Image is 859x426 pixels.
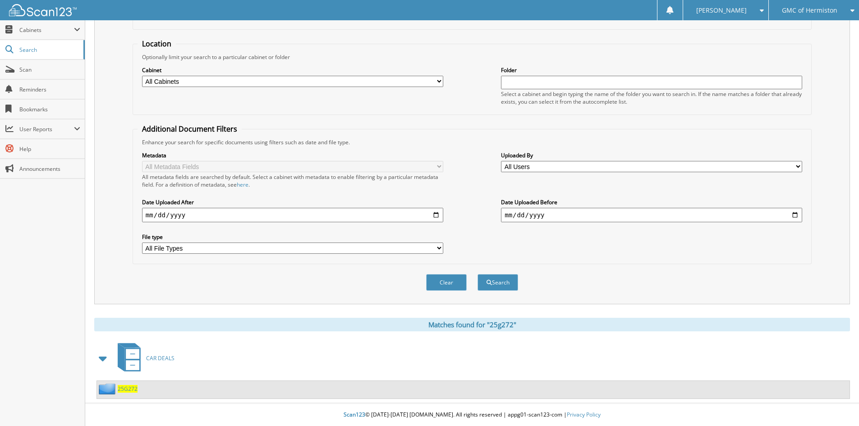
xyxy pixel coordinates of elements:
button: Search [478,274,518,291]
iframe: Chat Widget [814,383,859,426]
button: Clear [426,274,467,291]
legend: Location [138,39,176,49]
label: Date Uploaded Before [501,198,802,206]
a: here [237,181,248,188]
span: Cabinets [19,26,74,34]
div: © [DATE]-[DATE] [DOMAIN_NAME]. All rights reserved | appg01-scan123-com | [85,404,859,426]
label: Uploaded By [501,151,802,159]
input: start [142,208,443,222]
span: Search [19,46,79,54]
span: CAR DEALS [146,354,175,362]
div: Select a cabinet and begin typing the name of the folder you want to search in. If the name match... [501,90,802,105]
a: CAR DEALS [112,340,175,376]
span: Scan [19,66,80,73]
span: GMC of Hermiston [782,8,837,13]
span: Help [19,145,80,153]
div: All metadata fields are searched by default. Select a cabinet with metadata to enable filtering b... [142,173,443,188]
span: User Reports [19,125,74,133]
label: File type [142,233,443,241]
img: scan123-logo-white.svg [9,4,77,16]
div: Enhance your search for specific documents using filters such as date and file type. [138,138,807,146]
label: Metadata [142,151,443,159]
div: Optionally limit your search to a particular cabinet or folder [138,53,807,61]
legend: Additional Document Filters [138,124,242,134]
label: Folder [501,66,802,74]
span: Bookmarks [19,105,80,113]
span: Announcements [19,165,80,173]
label: Date Uploaded After [142,198,443,206]
a: 25G272 [118,385,138,393]
div: Matches found for "25g272" [94,318,850,331]
label: Cabinet [142,66,443,74]
span: Reminders [19,86,80,93]
span: Scan123 [344,411,365,418]
img: folder2.png [99,383,118,394]
a: Privacy Policy [567,411,601,418]
input: end [501,208,802,222]
span: [PERSON_NAME] [696,8,747,13]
